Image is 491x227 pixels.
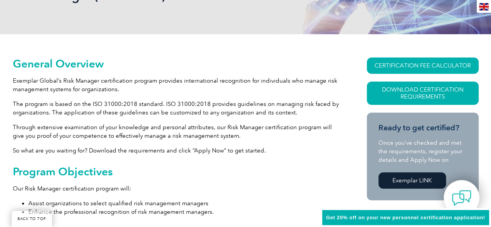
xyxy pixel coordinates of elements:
[13,100,339,117] p: The program is based on the ISO 31000:2018 standard. ISO 31000:2018 provides guidelines on managi...
[367,81,479,105] a: Download Certification Requirements
[13,165,339,178] h2: Program Objectives
[378,123,467,133] h3: Ready to get certified?
[326,215,485,220] span: Get 20% off on your new personnel certification application!
[12,211,52,227] a: BACK TO TOP
[13,57,339,70] h2: General Overview
[13,146,339,155] p: So what are you waiting for? Download the requirements and click “Apply Now” to get started.
[479,3,489,10] img: en
[13,76,339,94] p: Exemplar Global’s Risk Manager certification program provides international recognition for indiv...
[28,199,339,208] li: Assist organizations to select qualified risk management managers
[13,184,339,193] p: Our Risk Manager certification program will:
[378,172,446,189] a: Exemplar LINK
[28,208,339,216] li: Enhance the professional recognition of risk management managers.
[378,139,467,164] p: Once you’ve checked and met the requirements, register your details and Apply Now on
[13,123,339,140] p: Through extensive examination of your knowledge and personal attributes, our Risk Manager certifi...
[367,57,479,74] a: CERTIFICATION FEE CALCULATOR
[452,188,471,208] img: contact-chat.png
